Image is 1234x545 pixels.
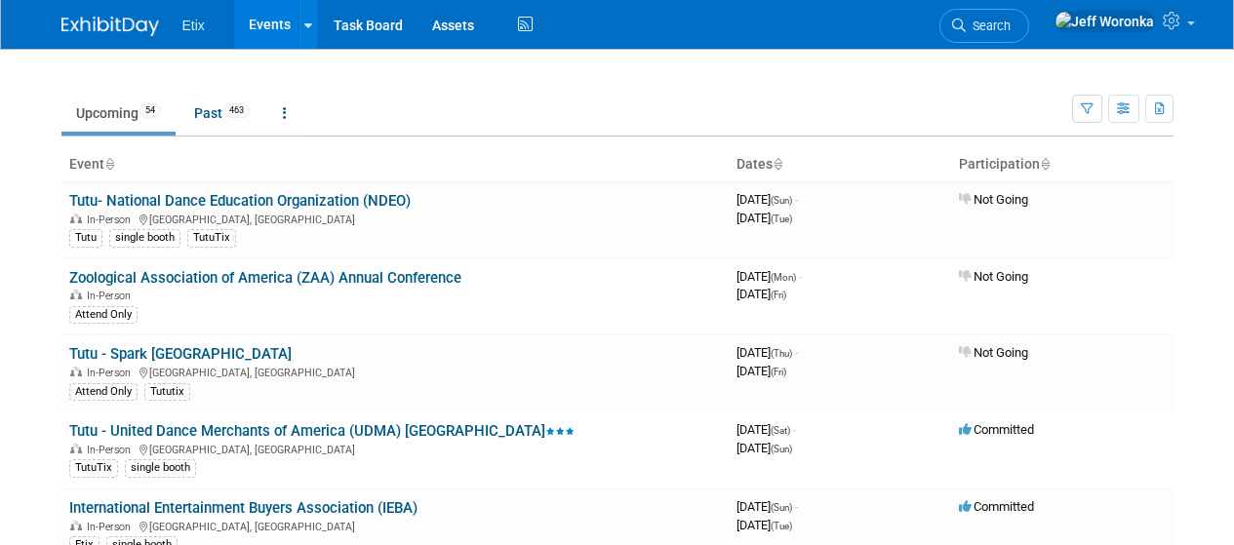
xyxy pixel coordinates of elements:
span: 54 [139,103,161,118]
a: Sort by Participation Type [1040,156,1050,172]
span: In-Person [87,367,137,379]
span: (Sun) [771,502,792,513]
div: [GEOGRAPHIC_DATA], [GEOGRAPHIC_DATA] [69,441,721,456]
span: [DATE] [736,345,798,360]
img: In-Person Event [70,444,82,453]
span: - [795,345,798,360]
span: [DATE] [736,441,792,455]
span: Committed [959,422,1034,437]
img: In-Person Event [70,521,82,530]
span: Etix [182,18,205,33]
span: (Sun) [771,444,792,454]
span: Not Going [959,345,1028,360]
th: Dates [729,148,951,181]
span: - [793,422,796,437]
a: Zoological Association of America (ZAA) Annual Conference [69,269,461,287]
div: TutuTix [187,229,236,247]
div: TutuTix [69,459,118,477]
div: single booth [109,229,180,247]
span: [DATE] [736,192,798,207]
img: In-Person Event [70,367,82,376]
img: In-Person Event [70,214,82,223]
span: Not Going [959,192,1028,207]
span: (Sat) [771,425,790,436]
span: In-Person [87,290,137,302]
span: [DATE] [736,518,792,532]
span: - [795,499,798,514]
span: Search [966,19,1011,33]
div: Tututix [144,383,190,401]
span: [DATE] [736,499,798,514]
span: (Mon) [771,272,796,283]
th: Event [61,148,729,181]
span: [DATE] [736,422,796,437]
span: [DATE] [736,269,802,284]
span: (Fri) [771,367,786,377]
div: Attend Only [69,383,138,401]
a: Tutu - United Dance Merchants of America (UDMA) [GEOGRAPHIC_DATA] [69,422,575,440]
div: [GEOGRAPHIC_DATA], [GEOGRAPHIC_DATA] [69,364,721,379]
span: In-Person [87,521,137,533]
span: - [799,269,802,284]
span: [DATE] [736,211,792,225]
a: Tutu - Spark [GEOGRAPHIC_DATA] [69,345,292,363]
div: Attend Only [69,306,138,324]
span: [DATE] [736,287,786,301]
span: 463 [223,103,250,118]
span: Committed [959,499,1034,514]
div: [GEOGRAPHIC_DATA], [GEOGRAPHIC_DATA] [69,518,721,533]
div: [GEOGRAPHIC_DATA], [GEOGRAPHIC_DATA] [69,211,721,226]
span: (Sun) [771,195,792,206]
div: Tutu [69,229,102,247]
span: (Fri) [771,290,786,300]
th: Participation [951,148,1174,181]
img: In-Person Event [70,290,82,299]
a: Past463 [179,95,264,132]
span: Not Going [959,269,1028,284]
img: ExhibitDay [61,17,159,36]
span: (Tue) [771,521,792,531]
span: (Thu) [771,348,792,359]
img: Jeff Woronka [1055,11,1155,32]
a: Sort by Start Date [773,156,782,172]
span: (Tue) [771,214,792,224]
a: Search [939,9,1029,43]
a: Sort by Event Name [104,156,114,172]
span: In-Person [87,444,137,456]
a: Upcoming54 [61,95,176,132]
span: [DATE] [736,364,786,378]
a: Tutu- National Dance Education Organization (NDEO) [69,192,411,210]
a: International Entertainment Buyers Association (IEBA) [69,499,418,517]
div: single booth [125,459,196,477]
span: - [795,192,798,207]
span: In-Person [87,214,137,226]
